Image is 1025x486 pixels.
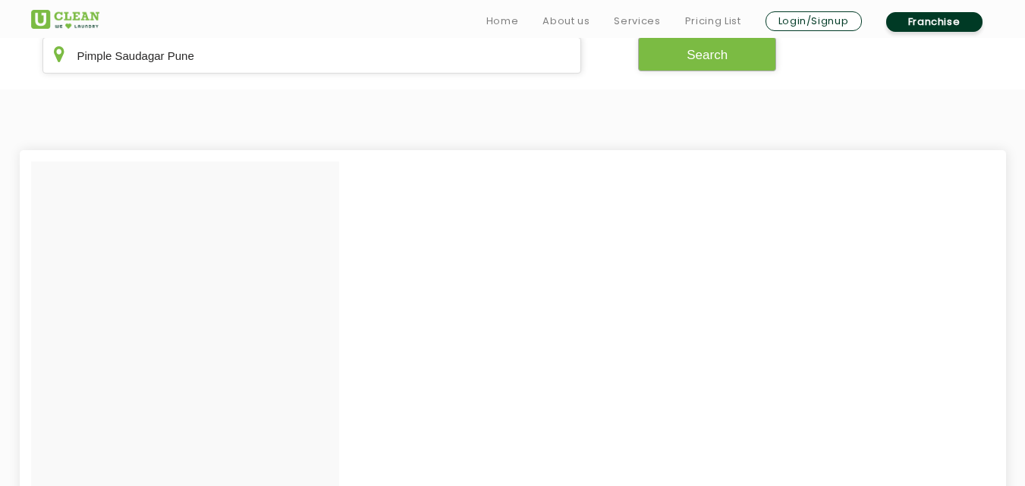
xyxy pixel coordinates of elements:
a: Services [614,12,660,30]
input: Enter city/area/pin Code [42,37,582,74]
a: Pricing List [685,12,741,30]
a: Login/Signup [766,11,862,31]
a: Franchise [886,12,983,32]
a: About us [542,12,590,30]
a: Home [486,12,519,30]
img: UClean Laundry and Dry Cleaning [31,10,99,29]
button: Search [638,37,776,71]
